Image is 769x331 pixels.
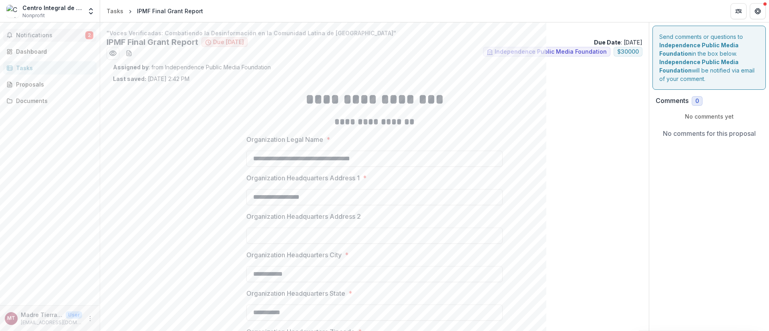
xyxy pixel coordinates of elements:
p: [EMAIL_ADDRESS][DOMAIN_NAME] [21,319,82,326]
div: Madre TierraPhilly [7,316,15,321]
p: No comments for this proposal [663,129,756,138]
strong: Due Date [594,39,621,46]
div: IPMF Final Grant Report [137,7,203,15]
strong: Independence Public Media Foundation [659,42,739,57]
p: "Voces Verificadas: Combatiendo la Desinformación en la Comunidad Latina de [GEOGRAPHIC_DATA]" [107,29,642,37]
div: Send comments or questions to in the box below. will be notified via email of your comment. [652,26,766,90]
p: Organization Legal Name [246,135,323,144]
div: Tasks [107,7,123,15]
a: Proposals [3,78,97,91]
p: No comments yet [656,112,763,121]
button: Partners [731,3,747,19]
p: Organization Headquarters Address 2 [246,212,361,221]
strong: Last saved: [113,75,146,82]
div: Centro Integral de la Mujer Madre Tierra [22,4,82,12]
nav: breadcrumb [103,5,206,17]
a: Tasks [3,61,97,75]
h2: Comments [656,97,688,105]
a: Tasks [103,5,127,17]
div: Proposals [16,80,90,89]
p: Madre TierraPhilly [21,311,62,319]
span: Independence Public Media Foundation [495,48,607,55]
span: 0 [695,98,699,105]
strong: Assigned by [113,64,149,71]
p: Organization Headquarters Address 1 [246,173,360,183]
span: $ 30000 [617,48,639,55]
p: [DATE] 2:42 PM [113,75,189,83]
p: : [DATE] [594,38,642,46]
span: 2 [85,31,93,39]
span: Nonprofit [22,12,45,19]
h2: IPMF Final Grant Report [107,37,198,47]
a: Documents [3,94,97,107]
img: Centro Integral de la Mujer Madre Tierra [6,5,19,18]
p: : from Independence Public Media Foundation [113,63,636,71]
button: Preview 9c386f9d-fed0-472f-96fa-52d9bae42aed.pdf [107,47,119,60]
div: Documents [16,97,90,105]
button: Open entity switcher [85,3,97,19]
span: Notifications [16,32,85,39]
p: Organization Headquarters City [246,250,342,260]
button: Get Help [750,3,766,19]
button: Notifications2 [3,29,97,42]
div: Dashboard [16,47,90,56]
div: Tasks [16,64,90,72]
span: Due [DATE] [213,39,244,46]
button: download-word-button [123,47,135,60]
a: Dashboard [3,45,97,58]
p: User [66,311,82,319]
strong: Independence Public Media Foundation [659,59,739,74]
button: More [85,314,95,323]
p: Organization Headquarters State [246,289,345,298]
